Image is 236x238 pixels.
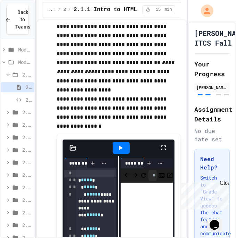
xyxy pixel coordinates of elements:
[22,134,32,141] span: 2.4 Links
[123,171,130,180] span: Back
[164,7,172,13] span: min
[26,96,32,103] span: 2.1.2 First Webpage
[58,7,60,13] span: /
[26,84,32,91] span: 2.1.1 Intro to HTML
[22,196,32,204] span: 2.9 Tables
[15,9,30,31] span: Back to Teams
[158,171,165,180] button: Console
[22,209,32,216] span: 2.10 Buttons I
[194,127,230,143] div: No due date set
[48,7,56,13] span: ...
[63,7,65,13] span: 2.1 Into to HTML
[18,46,32,53] span: Module 1: Intro to the Web
[3,3,48,44] div: Chat with us now!Close
[22,171,32,178] span: 2.7 Copyright
[74,6,137,14] span: 2.1.1 Intro to HTML
[132,171,139,180] span: Forward
[22,184,32,191] span: 2.8 Lists
[200,155,224,172] h3: Need Help?
[194,104,230,124] h2: Assignment Details
[22,109,32,116] span: 2.2 HTML Structure
[178,180,229,209] iframe: chat widget
[18,58,32,66] span: Module 2: HTML
[166,171,173,180] button: Open in new tab
[22,71,32,78] span: 2.1 Into to HTML
[207,210,229,231] iframe: chat widget
[153,7,164,13] span: 15
[194,59,230,79] h2: Your Progress
[22,146,32,153] span: 2.5 Websites
[22,221,32,229] span: 2.11 Button II
[194,3,215,19] div: My Account
[140,171,147,180] button: Refresh
[22,121,32,128] span: 2.3 More HTML tags
[22,159,32,166] span: 2.6 Images
[196,84,228,90] div: [PERSON_NAME]
[68,7,71,13] span: /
